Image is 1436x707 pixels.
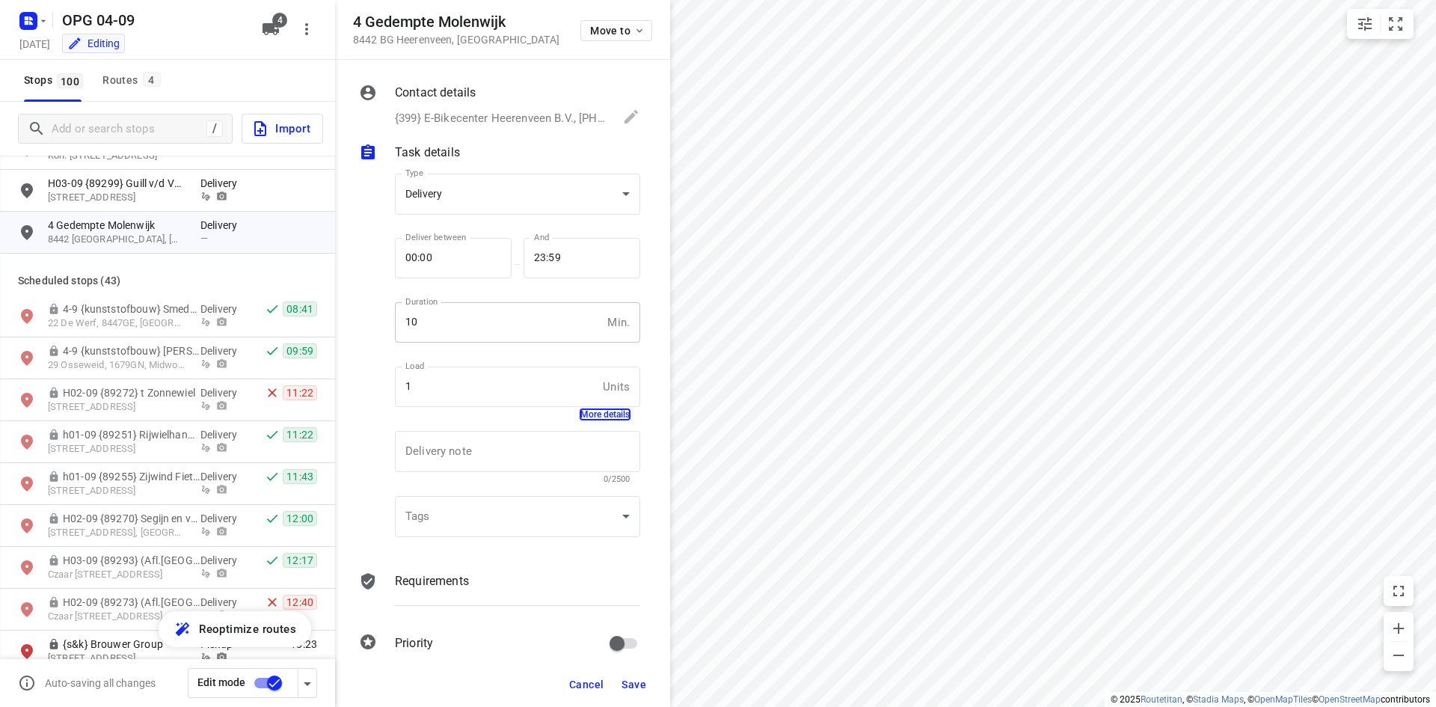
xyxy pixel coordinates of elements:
p: Delivery [200,343,245,358]
span: 08:41 [283,302,317,316]
p: h01-09 {89255} Zijwind Fietsenmakerij [63,469,200,484]
span: Edit mode [197,676,245,688]
button: Save [616,671,652,698]
a: Stadia Maps [1193,694,1244,705]
span: — [200,233,208,244]
span: Move to [590,25,645,37]
span: 12:17 [283,553,317,568]
span: 0/2500 [604,474,630,484]
h5: Project date [13,35,56,52]
span: 100 [57,73,83,88]
button: Reoptimize routes [159,611,311,647]
p: Delivery [200,553,245,568]
div: Driver app settings [298,673,316,692]
svg: Done [265,302,280,316]
button: Cancel [563,671,610,698]
div: small contained button group [1347,9,1414,39]
p: Heuvelstraat 141, 5038SM, Tilburg, NL [48,191,185,205]
button: More [292,14,322,44]
div: / [206,120,223,137]
p: Task details [395,144,460,162]
div: Delivery [395,174,640,215]
p: — [512,259,524,270]
svg: Done [265,343,280,358]
p: Scheldestraat 11, 1078GD, Amsterdam, NL [48,484,185,498]
svg: Edit [622,108,640,126]
p: h01-09 {89251} Rijwielhandel Comman [63,427,200,442]
span: 4 [272,13,287,28]
p: Delivery [200,218,245,233]
p: H03-09 {89299} Guill v/d Ven Fietsspecialist [48,176,185,191]
div: Routes [102,71,165,90]
p: H03-09 {89293} (Afl.Oostelijke eilanden) ZFP [63,553,200,568]
span: Save [622,679,646,691]
p: Requirements [395,572,469,590]
p: Delivery [200,427,245,442]
div: Requirements [359,572,640,617]
div: Task details [359,144,640,165]
p: Min. [607,314,630,331]
svg: Done [265,427,280,442]
a: OpenStreetMap [1319,694,1381,705]
p: Helmholtzstraat 36, 1098LK, Amsterdam, nl [48,526,185,540]
p: Delivery [200,595,245,610]
span: Import [251,119,310,138]
div: ​ [395,496,640,537]
p: Units [603,379,630,396]
button: Map settings [1350,9,1380,39]
button: Import [242,114,323,144]
button: Fit zoom [1381,9,1411,39]
p: Delivery [200,385,245,400]
p: Czaar Peterstraat 14, 1018PR, Amsterdam, NL [48,568,185,582]
li: © 2025 , © , © © contributors [1111,694,1430,705]
button: Move to [580,20,652,41]
button: More details [580,409,630,420]
p: H02-09 {89270} Segijn en van Wees [63,511,200,526]
span: Cancel [569,679,604,691]
svg: Done [265,511,280,526]
p: 8442 BG Heerenveen , [GEOGRAPHIC_DATA] [353,34,559,46]
span: 11:22 [283,385,317,400]
p: Delivery [200,469,245,484]
p: 29 Osseweid, 1679GN, Midwoud, NL [48,358,185,373]
span: 09:59 [283,343,317,358]
p: Delivery [200,176,245,191]
p: Elandsgracht 110, 1016VA, Amsterdam, NL [48,442,185,456]
a: OpenMapTiles [1254,694,1312,705]
p: Zonneplein 7, 1033EJ, Amsterdam, NL [48,400,185,414]
p: Scheduled stops ( 43 ) [18,272,317,290]
svg: Skipped [265,385,280,400]
p: Kon. Julianalaan 104, 2274JM, Voorburg, NL [48,149,185,163]
span: 4 [143,72,161,87]
p: 22 De Werf, 8447GE, Heerenveen, NL [48,316,185,331]
div: Contact details{399} E-Bikecenter Heerenveen B.V., [PHONE_NUMBER] [359,84,640,129]
span: 11:43 [283,469,317,484]
div: Delivery [405,188,616,201]
p: Contact details [395,84,476,102]
p: 4-9 {kunststofbouw} Joesephine ten Have [63,343,200,358]
p: 4 Gedempte Molenwijk [48,218,185,233]
button: 4 [256,14,286,44]
span: 13:23 [290,637,317,652]
svg: Skipped [265,595,280,610]
span: Stops [24,71,88,90]
p: {399} E-Bikecenter Heerenveen B.V., [PHONE_NUMBER] [395,110,608,127]
p: H02-09 {89272} t Zonnewiel [63,385,200,400]
span: 11:22 [283,427,317,442]
p: {s&k} Brouwer Group [63,637,200,652]
p: Delivery [200,302,245,316]
svg: Done [265,553,280,568]
p: Auto-saving all changes [45,677,156,689]
p: 5 Sjees, 3897AH, Zeewolde, NL [48,652,185,666]
p: 8442 [GEOGRAPHIC_DATA], [GEOGRAPHIC_DATA], [GEOGRAPHIC_DATA] [48,233,185,247]
h5: 4 Gedempte Molenwijk [353,13,559,31]
span: 12:00 [283,511,317,526]
a: Routetitan [1141,694,1182,705]
h5: Rename [56,8,250,32]
p: Czaar Peterstraat 14, 1018PR, Amsterdam, NL [48,610,185,624]
svg: Done [265,469,280,484]
span: Reoptimize routes [199,619,296,639]
span: 12:40 [283,595,317,610]
p: Delivery [200,511,245,526]
p: H02-09 {89273} (Afl.Oostelijke eilanden) ZFP [63,595,200,610]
